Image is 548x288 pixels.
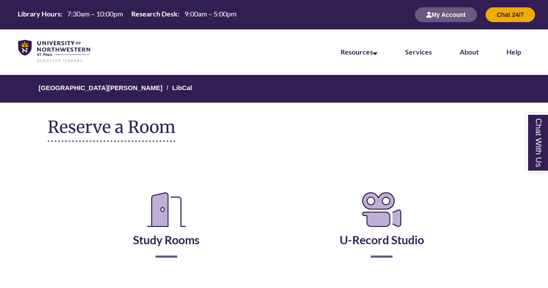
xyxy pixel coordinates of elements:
a: [GEOGRAPHIC_DATA][PERSON_NAME] [39,84,162,91]
a: Hours Today [14,9,240,20]
a: LibCal [172,84,192,91]
button: My Account [415,7,477,22]
span: 9:00am – 5:00pm [185,10,237,18]
a: U-Record Studio [340,211,424,247]
img: UNWSP Library Logo [18,40,90,63]
h1: Reserve a Room [48,118,175,142]
a: Study Rooms [133,211,200,247]
a: About [460,48,479,56]
th: Library Hours: [14,9,64,19]
a: Resources [340,48,377,56]
button: Chat 24/7 [486,7,535,22]
div: Reserve a Room [48,164,500,283]
th: Research Desk: [128,9,181,19]
table: Hours Today [14,9,240,19]
nav: Breadcrumb [48,75,500,103]
a: Help [506,48,521,56]
span: 7:30am – 10:00pm [67,10,123,18]
a: Services [405,48,432,56]
a: My Account [415,11,477,18]
a: Chat 24/7 [486,11,535,18]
